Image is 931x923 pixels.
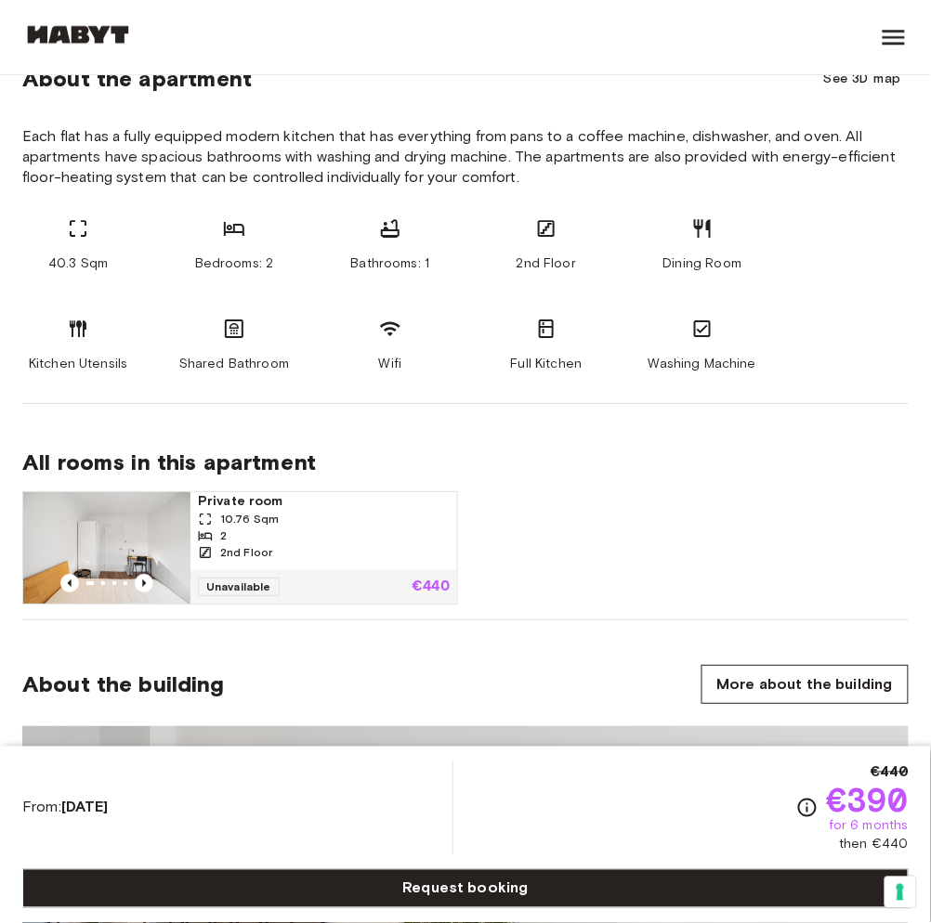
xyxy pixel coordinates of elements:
[379,355,402,373] span: Wifi
[871,761,909,784] span: €440
[29,355,127,373] span: Kitchen Utensils
[220,511,279,527] span: 10.76 Sqm
[649,355,756,373] span: Washing Machine
[22,869,909,908] a: Request booking
[22,798,109,818] span: From:
[135,574,153,592] button: Previous image
[60,574,79,592] button: Previous image
[22,491,458,604] a: Marketing picture of unit AT-21-001-023-02Previous imagePrevious imagePrivate room10.76 Sqm22nd F...
[220,527,227,544] span: 2
[796,797,819,819] svg: Check cost overview for full price breakdown. Please note that discounts apply to new joiners onl...
[61,799,109,816] b: [DATE]
[220,544,272,561] span: 2nd Floor
[826,784,909,817] span: €390
[702,665,909,704] a: More about the building
[22,448,909,476] span: All rooms in this apartment
[22,65,252,93] span: About the apartment
[198,492,450,511] span: Private room
[885,877,916,908] button: Your consent preferences for tracking technologies
[351,254,430,273] span: Bathrooms: 1
[840,836,909,854] span: then €440
[517,254,576,273] span: 2nd Floor
[195,254,274,273] span: Bedrooms: 2
[412,579,450,594] p: €440
[22,126,909,188] span: Each flat has a fully equipped modern kitchen that has everything from pans to a coffee machine, ...
[22,25,134,44] img: Habyt
[179,355,289,373] span: Shared Bathroom
[48,254,108,273] span: 40.3 Sqm
[663,254,742,273] span: Dining Room
[23,492,190,604] img: Marketing picture of unit AT-21-001-023-02
[22,670,225,698] span: About the building
[511,355,583,373] span: Full Kitchen
[829,817,909,836] span: for 6 months
[198,578,280,596] span: Unavailable
[817,62,909,97] button: See 3D map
